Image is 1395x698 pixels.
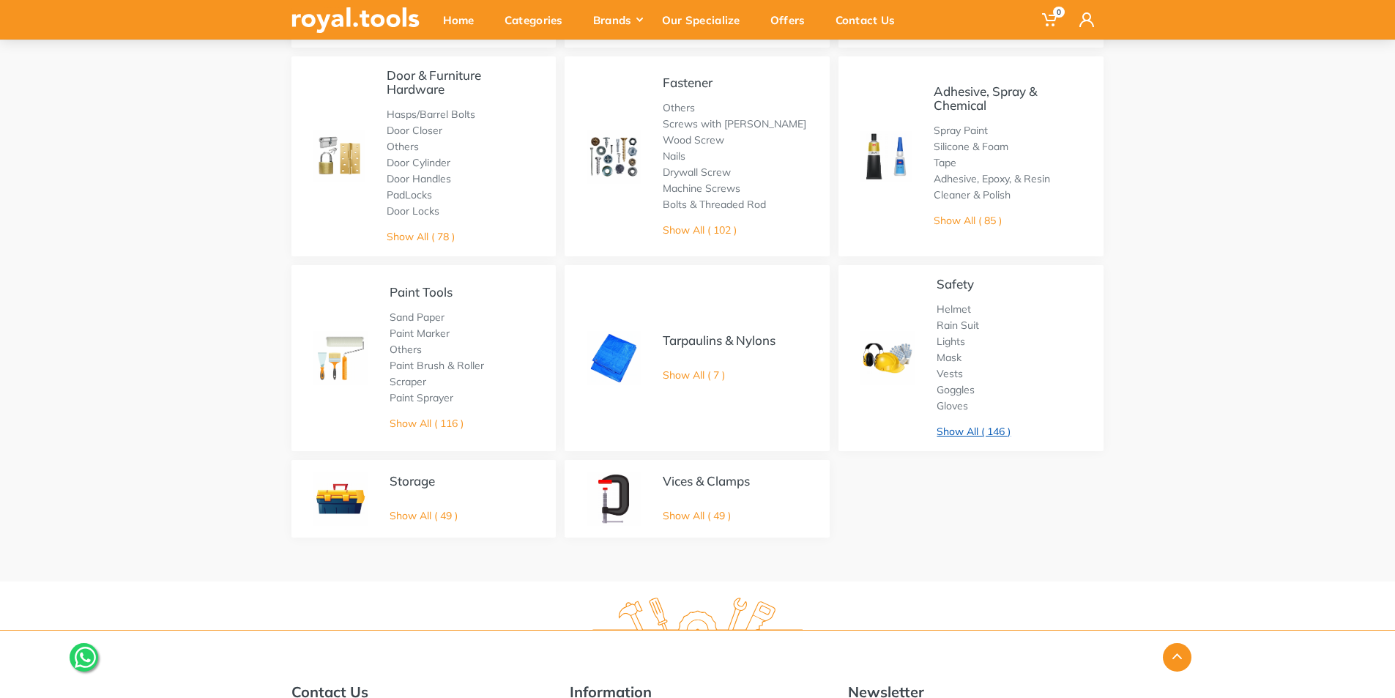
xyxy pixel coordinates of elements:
[387,140,419,153] a: Others
[587,331,641,385] img: Royal - Tarpaulins & Nylons
[663,198,766,211] a: Bolts & Threaded Rod
[387,188,432,201] a: PadLocks
[387,204,439,218] a: Door Locks
[937,276,974,292] a: Safety
[390,359,484,372] a: Paint Brush & Roller
[663,473,750,489] a: Vices & Clamps
[390,327,450,340] a: Paint Marker
[387,124,442,137] a: Door Closer
[387,67,481,97] a: Door & Furniture Hardware
[390,509,458,522] a: Show All ( 49 )
[663,117,806,130] a: Screws with [PERSON_NAME]
[390,375,426,388] a: Scraper
[587,130,641,184] img: Royal - Fastener
[663,223,737,237] a: Show All ( 102 )
[860,131,911,182] img: Royal - Adhesive, Spray & Chemical
[937,319,979,332] a: Rain Suit
[937,399,968,412] a: Gloves
[760,4,825,35] div: Offers
[937,383,975,396] a: Goggles
[663,166,731,179] a: Drywall Screw
[934,214,1002,227] a: Show All ( 85 )
[390,473,435,489] a: Storage
[860,331,915,385] img: Royal - Safety
[934,124,988,137] a: Spray Paint
[587,472,641,526] img: Royal - Vices & Clamps
[934,188,1011,201] a: Cleaner & Polish
[663,368,725,382] a: Show All ( 7 )
[313,331,368,385] img: Royal - Paint Tools
[937,367,963,380] a: Vests
[433,4,494,35] div: Home
[390,343,422,356] a: Others
[390,391,453,404] a: Paint Sprayer
[652,4,760,35] div: Our Specialize
[390,311,444,324] a: Sand Paper
[825,4,915,35] div: Contact Us
[934,83,1037,113] a: Adhesive, Spray & Chemical
[494,4,583,35] div: Categories
[663,182,740,195] a: Machine Screws
[937,351,961,364] a: Mask
[934,140,1008,153] a: Silicone & Foam
[592,598,803,638] img: royal.tools Logo
[937,302,971,316] a: Helmet
[937,425,1011,438] a: Show All ( 146 )
[387,230,455,243] a: Show All ( 78 )
[1053,7,1065,18] span: 0
[313,472,368,526] img: Royal - Storage
[663,133,724,146] a: Wood Screw
[387,172,451,185] a: Door Handles
[663,149,685,163] a: Nails
[390,284,453,300] a: Paint Tools
[663,509,731,522] a: Show All ( 49 )
[390,417,464,430] a: Show All ( 116 )
[583,4,652,35] div: Brands
[934,172,1050,185] a: Adhesive, Epoxy, & Resin
[663,333,775,348] a: Tarpaulins & Nylons
[313,130,365,182] img: Royal - Door & Furniture Hardware
[937,335,965,348] a: Lights
[934,156,956,169] a: Tape
[663,75,713,90] a: Fastener
[387,108,475,121] a: Hasps/Barrel Bolts
[663,101,695,114] a: Others
[387,156,450,169] a: Door Cylinder
[291,7,420,33] img: royal.tools Logo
